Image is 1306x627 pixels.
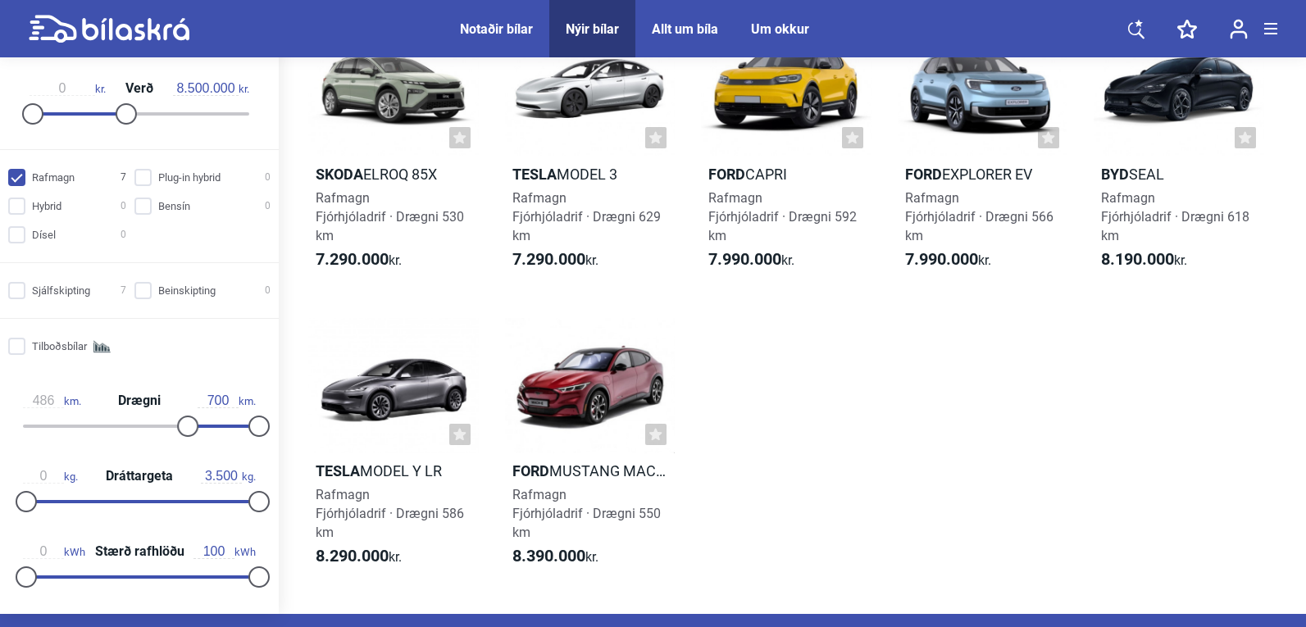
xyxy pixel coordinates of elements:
[121,82,157,95] span: Verð
[1101,249,1174,269] b: 8.190.000
[265,198,271,215] span: 0
[1230,19,1248,39] img: user-login.svg
[701,165,871,184] h2: Capri
[1094,165,1264,184] h2: Seal
[32,226,56,243] span: Dísel
[23,393,81,408] span: km.
[708,250,794,270] span: kr.
[308,461,479,480] h2: Model Y LR
[1101,250,1187,270] span: kr.
[32,198,61,215] span: Hybrid
[316,190,464,243] span: Rafmagn Fjórhjóladrif · Drægni 530 km
[652,21,718,37] a: Allt um bíla
[751,21,809,37] a: Um okkur
[158,198,190,215] span: Bensín
[173,81,249,96] span: kr.
[91,545,189,558] span: Stærð rafhlöðu
[121,169,126,186] span: 7
[701,20,871,284] a: 2 ÚtfærslurFordCapriRafmagnFjórhjóladrif · Drægni 592 km7.990.000kr.
[1094,20,1264,284] a: BYDSealRafmagnFjórhjóladrif · Drægni 618 km8.190.000kr.
[193,544,256,559] span: kWh
[121,198,126,215] span: 0
[460,21,533,37] a: Notaðir bílar
[512,190,661,243] span: Rafmagn Fjórhjóladrif · Drægni 629 km
[121,226,126,243] span: 0
[316,462,360,479] b: Tesla
[505,165,676,184] h2: Model 3
[512,547,598,566] span: kr.
[512,487,661,540] span: Rafmagn Fjórhjóladrif · Drægni 550 km
[905,190,1053,243] span: Rafmagn Fjórhjóladrif · Drægni 566 km
[898,165,1068,184] h2: Explorer EV
[32,169,75,186] span: Rafmagn
[23,544,85,559] span: kWh
[158,169,221,186] span: Plug-in hybrid
[316,166,363,183] b: Skoda
[32,338,87,355] span: Tilboðsbílar
[316,487,464,540] span: Rafmagn Fjórhjóladrif · Drægni 586 km
[512,250,598,270] span: kr.
[1101,166,1129,183] b: BYD
[121,282,126,299] span: 7
[512,546,585,566] b: 8.390.000
[512,166,557,183] b: Tesla
[1101,190,1249,243] span: Rafmagn Fjórhjóladrif · Drægni 618 km
[505,20,676,284] a: TeslaModel 3RafmagnFjórhjóladrif · Drægni 629 km7.290.000kr.
[308,317,479,581] a: TeslaModel Y LRRafmagnFjórhjóladrif · Drægni 586 km8.290.000kr.
[316,546,389,566] b: 8.290.000
[708,166,745,183] b: Ford
[566,21,619,37] a: Nýir bílar
[316,250,402,270] span: kr.
[708,190,857,243] span: Rafmagn Fjórhjóladrif · Drægni 592 km
[23,469,78,484] span: kg.
[265,282,271,299] span: 0
[898,20,1068,284] a: 2 ÚtfærslurFordExplorer EVRafmagnFjórhjóladrif · Drægni 566 km7.990.000kr.
[316,249,389,269] b: 7.290.000
[512,462,549,479] b: Ford
[308,165,479,184] h2: Elroq 85x
[265,169,271,186] span: 0
[308,20,479,284] a: SkodaElroq 85xRafmagnFjórhjóladrif · Drægni 530 km7.290.000kr.
[201,469,256,484] span: kg.
[905,166,942,183] b: Ford
[316,547,402,566] span: kr.
[158,282,216,299] span: Beinskipting
[114,394,165,407] span: Drægni
[905,249,978,269] b: 7.990.000
[102,470,177,483] span: Dráttargeta
[30,81,106,96] span: kr.
[32,282,90,299] span: Sjálfskipting
[905,250,991,270] span: kr.
[708,249,781,269] b: 7.990.000
[505,461,676,480] h2: Mustang Mach-E LR
[505,317,676,581] a: FordMustang Mach-E LRRafmagnFjórhjóladrif · Drægni 550 km8.390.000kr.
[198,393,256,408] span: km.
[512,249,585,269] b: 7.290.000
